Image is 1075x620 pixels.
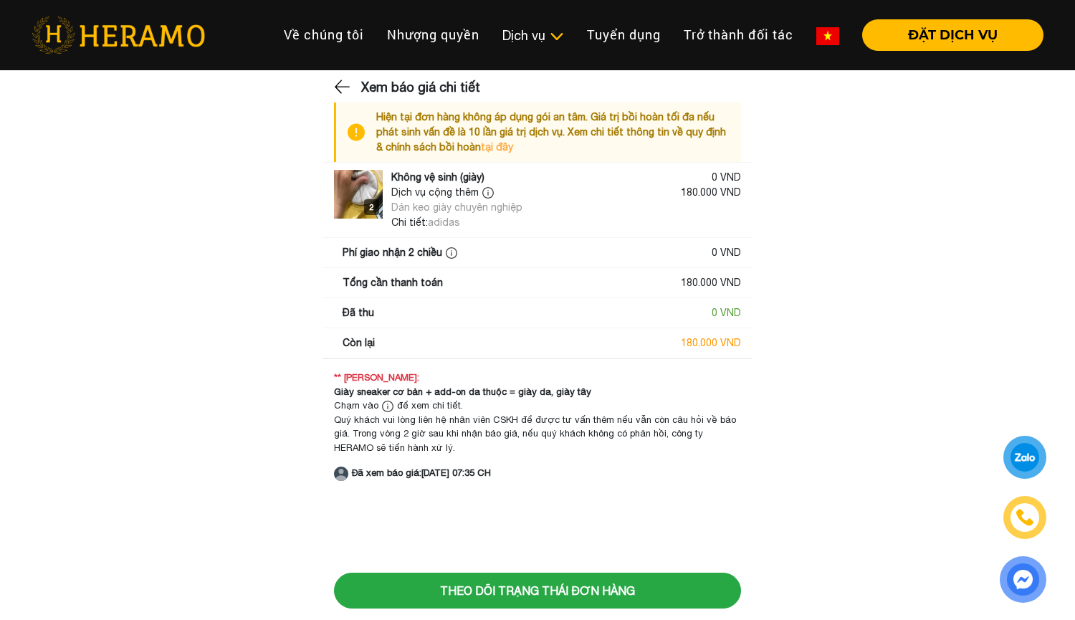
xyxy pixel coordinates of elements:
div: Chạm vào để xem chi tiết. [334,399,741,413]
img: logo [334,170,383,219]
div: Đã thu [343,305,374,320]
div: Dịch vụ cộng thêm [391,185,522,200]
img: info [446,247,457,259]
img: info [382,401,393,412]
div: 0 VND [712,170,741,185]
span: Hiện tại đơn hàng không áp dụng gói an tâm. Giá trị bồi hoàn tối đa nếu phát sinh vấn đề là 10 lầ... [376,111,726,153]
img: subToggleIcon [549,29,564,44]
div: 180.000 VND [681,185,741,215]
a: phone-icon [1003,496,1046,539]
img: back [334,76,353,97]
div: Còn lại [343,335,375,350]
span: adidas [428,216,460,228]
div: 0 VND [712,245,741,260]
h3: Xem báo giá chi tiết [361,70,480,105]
div: 2 [364,199,379,215]
a: ĐẶT DỊCH VỤ [851,29,1043,42]
div: Tổng cần thanh toán [343,275,443,290]
div: Quý khách vui lòng liên hệ nhân viên CSKH để được tư vấn thêm nếu vẫn còn câu hỏi về báo giá. Tro... [334,413,741,455]
div: Phí giao nhận 2 chiều [343,245,461,260]
strong: Giày sneaker cơ bản + add-on da thuộc = giày da, giày tây [334,386,591,397]
span: Chi tiết: [391,216,428,228]
a: Tuyển dụng [575,19,672,50]
strong: Đã xem báo giá: [DATE] 07:35 CH [352,467,491,478]
button: Theo dõi trạng thái đơn hàng [334,573,741,609]
img: heramo-logo.png [32,16,205,54]
img: info [482,187,494,199]
a: Nhượng quyền [376,19,491,50]
strong: ** [PERSON_NAME]: [334,372,419,383]
div: 0 VND [712,305,741,320]
img: phone-icon [1016,509,1033,526]
a: tại đây [481,141,513,153]
div: Dán keo giày chuyên nghiệp [391,200,522,215]
img: account [334,467,348,481]
img: info [348,110,376,155]
div: Dịch vụ [502,26,564,45]
img: vn-flag.png [816,27,839,45]
div: Không vệ sinh (giày) [391,170,484,185]
div: 180.000 VND [681,335,741,350]
button: ĐẶT DỊCH VỤ [862,19,1043,51]
div: 180.000 VND [681,275,741,290]
a: Trở thành đối tác [672,19,805,50]
a: Về chúng tôi [272,19,376,50]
